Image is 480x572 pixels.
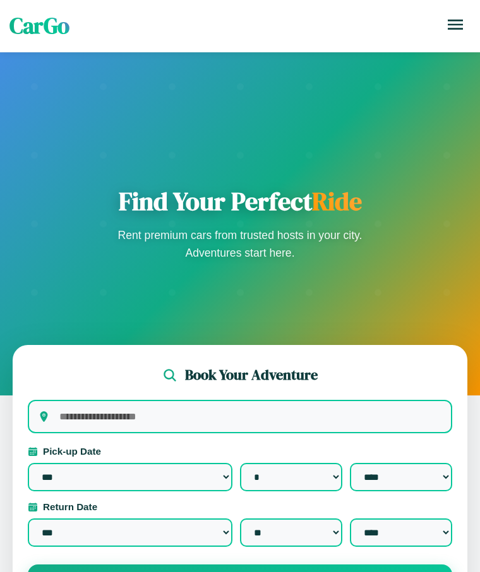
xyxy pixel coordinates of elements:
p: Rent premium cars from trusted hosts in your city. Adventures start here. [114,226,366,262]
label: Return Date [28,501,452,512]
span: Ride [312,184,362,218]
h1: Find Your Perfect [114,186,366,216]
label: Pick-up Date [28,446,452,457]
span: CarGo [9,11,69,41]
h2: Book Your Adventure [185,365,318,385]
